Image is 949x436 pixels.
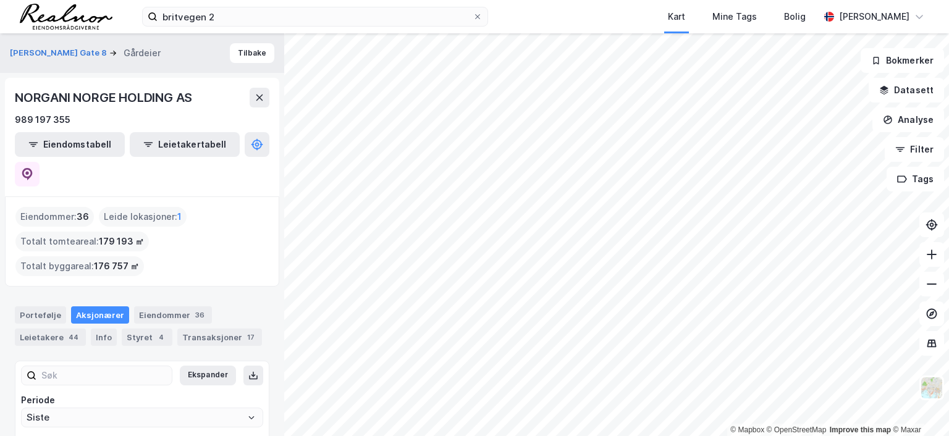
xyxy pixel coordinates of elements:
div: Leietakere [15,329,86,346]
div: Eiendommer [134,306,212,324]
div: Info [91,329,117,346]
a: Mapbox [730,426,764,434]
button: [PERSON_NAME] Gate 8 [10,47,109,59]
span: 36 [77,209,89,224]
button: Tilbake [230,43,274,63]
div: Totalt tomteareal : [15,232,149,251]
button: Leietakertabell [130,132,240,157]
button: Analyse [872,107,944,132]
span: 179 193 ㎡ [99,234,144,249]
span: 176 757 ㎡ [94,259,139,274]
button: Eiendomstabell [15,132,125,157]
div: 17 [245,331,257,343]
span: 1 [177,209,182,224]
button: Bokmerker [861,48,944,73]
input: Søk [36,366,172,385]
div: Periode [21,393,263,408]
div: Gårdeier [124,46,161,61]
button: Open [247,413,256,422]
div: 989 197 355 [15,112,70,127]
div: Transaksjoner [177,329,262,346]
div: NORGANI NORGE HOLDING AS [15,88,195,107]
button: Datasett [869,78,944,103]
button: Filter [885,137,944,162]
a: Improve this map [830,426,891,434]
div: Mine Tags [712,9,757,24]
button: Ekspander [180,366,236,385]
div: Leide lokasjoner : [99,207,187,227]
div: Bolig [784,9,806,24]
div: [PERSON_NAME] [839,9,909,24]
div: Aksjonærer [71,306,129,324]
div: 44 [66,331,81,343]
div: Portefølje [15,306,66,324]
img: realnor-logo.934646d98de889bb5806.png [20,4,112,30]
div: 36 [193,309,207,321]
input: ClearOpen [22,408,263,427]
div: Styret [122,329,172,346]
div: Eiendommer : [15,207,94,227]
img: Z [920,376,943,400]
div: Kontrollprogram for chat [887,377,949,436]
input: Søk på adresse, matrikkel, gårdeiere, leietakere eller personer [158,7,473,26]
div: Kart [668,9,685,24]
button: Tags [887,167,944,191]
div: 4 [155,331,167,343]
a: OpenStreetMap [767,426,827,434]
iframe: Chat Widget [887,377,949,436]
div: Totalt byggareal : [15,256,144,276]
